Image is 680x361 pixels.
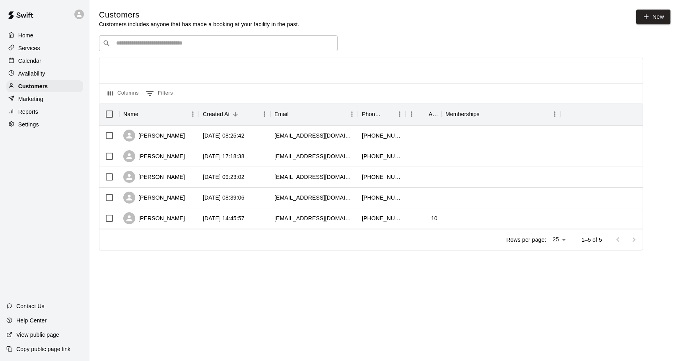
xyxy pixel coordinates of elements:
button: Menu [346,108,358,120]
div: 25 [549,234,569,245]
button: Menu [258,108,270,120]
div: [PERSON_NAME] [123,212,185,224]
button: Sort [138,109,150,120]
div: Phone Number [362,103,383,125]
a: Marketing [6,93,83,105]
p: Services [18,44,40,52]
p: Marketing [18,95,43,103]
div: [PERSON_NAME] [123,171,185,183]
div: Created At [203,103,230,125]
a: Calendar [6,55,83,67]
div: 10 [431,214,437,222]
div: Email [274,103,289,125]
p: Customers [18,82,48,90]
p: Home [18,31,33,39]
button: Menu [187,108,199,120]
div: Email [270,103,358,125]
div: +12703193856 [362,214,402,222]
a: Home [6,29,83,41]
div: laineystephensonwork@gmail.com [274,132,354,140]
div: Memberships [441,103,561,125]
div: +16822270663 [362,173,402,181]
div: rketchum68@hotmail.com [274,214,354,222]
button: Sort [289,109,300,120]
button: Sort [418,109,429,120]
button: Show filters [144,87,175,100]
p: 1–5 of 5 [581,236,602,244]
p: Contact Us [16,302,45,310]
div: [PERSON_NAME] [123,130,185,142]
a: Availability [6,68,83,80]
div: Age [406,103,441,125]
p: Customers includes anyone that has made a booking at your facility in the past. [99,20,299,28]
div: +12542056724 [362,152,402,160]
a: Reports [6,106,83,118]
div: 2024-11-03 08:39:06 [203,194,245,202]
div: 2025-10-13 08:25:42 [203,132,245,140]
h5: Customers [99,10,299,20]
button: Sort [230,109,241,120]
div: Created At [199,103,270,125]
a: Settings [6,118,83,130]
a: New [636,10,670,24]
div: resneps7@gmail.com [274,173,354,181]
div: Name [119,103,199,125]
div: j5foxbird@gmail.com [274,152,354,160]
p: Availability [18,70,45,78]
div: ramos2018ar@gmail.com [274,194,354,202]
p: Calendar [18,57,41,65]
p: Reports [18,108,38,116]
div: 2025-09-29 17:18:38 [203,152,245,160]
div: [PERSON_NAME] [123,192,185,204]
div: Memberships [445,103,480,125]
div: Phone Number [358,103,406,125]
p: Help Center [16,316,47,324]
button: Menu [549,108,561,120]
p: View public page [16,331,59,339]
div: Age [429,103,437,125]
a: Customers [6,80,83,92]
button: Sort [480,109,491,120]
a: Services [6,42,83,54]
div: [PERSON_NAME] [123,150,185,162]
p: Rows per page: [506,236,546,244]
button: Menu [406,108,418,120]
div: Search customers by name or email [99,35,338,51]
p: Copy public page link [16,345,70,353]
div: Name [123,103,138,125]
div: +12542662094 [362,194,402,202]
p: Settings [18,120,39,128]
button: Menu [394,108,406,120]
div: +14805104372 [362,132,402,140]
button: Sort [383,109,394,120]
button: Select columns [106,87,141,100]
div: 2024-02-14 14:45:57 [203,214,245,222]
div: 2025-09-24 09:23:02 [203,173,245,181]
